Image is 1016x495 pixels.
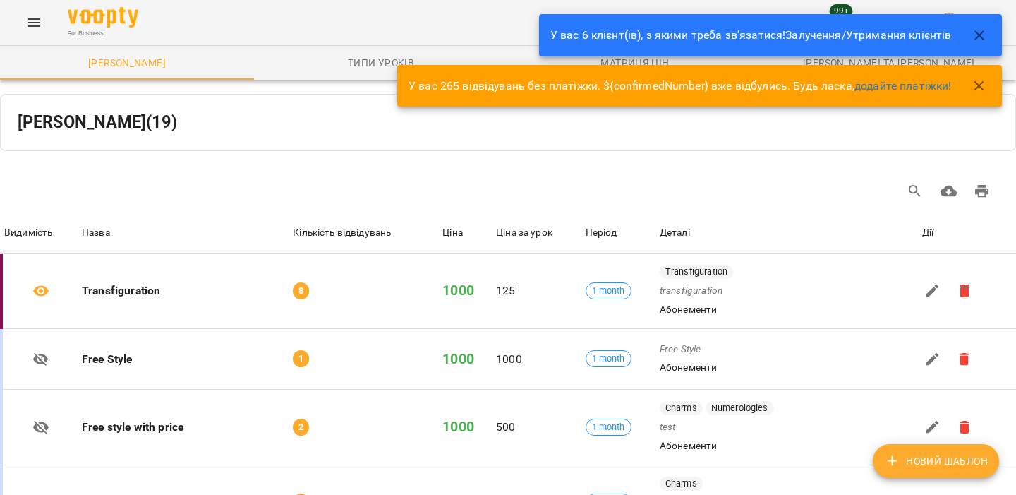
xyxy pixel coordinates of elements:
[954,417,975,438] button: Видалити
[4,225,52,241] div: Sort
[660,402,703,415] span: Charms
[442,280,490,302] h6: 1000
[6,419,76,436] div: Missing translationId: common.private for language: uk_UA
[82,350,287,369] h6: Free Style
[586,225,654,241] span: Період
[82,225,110,241] div: Назва
[550,27,952,44] p: У вас 6 клієнт(ів), з якими треба зв'язатися!
[873,444,999,478] button: Новий Шаблон
[954,280,975,302] button: Видалити
[830,4,853,18] span: 99+
[293,225,391,241] div: Кількість відвідувань
[442,416,490,438] h6: 1000
[18,112,177,133] h5: [PERSON_NAME] ( 19 )
[706,402,774,415] span: Numerologies
[660,439,836,453] div: Абонементи
[586,285,631,297] span: 1 month
[442,225,463,241] div: Ціна
[68,29,138,38] span: For Business
[785,28,951,42] a: Залучення/Утримання клієнтів
[660,225,917,241] div: Деталі
[82,281,287,301] h6: Transfiguration
[496,419,580,436] p: 500
[496,351,580,368] p: 1000
[898,174,932,208] button: Search
[496,225,552,241] div: Sort
[586,225,617,241] div: Період
[262,54,500,71] span: Типи уроків
[586,225,617,241] div: Sort
[68,7,138,28] img: Voopty Logo
[954,349,975,370] button: Видалити
[586,352,631,365] span: 1 month
[922,349,943,370] button: Missing translationId: common.edit for language: uk_UA
[293,225,391,241] div: Sort
[6,351,76,368] div: Missing translationId: common.private for language: uk_UA
[4,225,52,241] div: Видимість
[496,282,580,299] p: 125
[922,280,943,302] button: Missing translationId: common.edit for language: uk_UA
[8,54,246,71] span: [PERSON_NAME]
[660,303,836,317] div: Абонементи
[945,340,984,378] span: Ви впевнені, що хочете видалити Free Style?
[442,225,463,241] div: Sort
[660,361,836,375] div: Абонементи
[884,453,988,470] span: Новий Шаблон
[854,79,952,93] a: додайте платіжки!
[660,343,822,356] p: Free Style
[293,421,309,434] span: 2
[660,421,822,434] p: test
[922,225,1013,241] div: Дії
[965,174,999,208] button: Друк
[293,225,437,241] span: Кількість відвідувань
[82,417,287,437] h6: Free style with price
[945,272,984,310] span: Ви впевнені, що хочете видалити Transfiguration?
[442,348,490,370] h6: 1000
[945,408,984,446] span: Ви впевнені, що хочете видалити Free style with price?
[496,225,580,241] span: Ціна за урок
[586,421,631,434] span: 1 month
[4,225,76,241] span: Видимість
[660,266,733,278] span: Transfiguration
[6,282,76,299] div: Missing translationId: common.public for language: uk_UA
[660,477,703,490] span: Charms
[660,285,822,297] p: transfiguration
[82,225,110,241] div: Sort
[932,174,966,208] button: Завантажити CSV
[293,285,309,297] span: 8
[922,417,943,438] button: Missing translationId: common.edit for language: uk_UA
[293,352,309,365] span: 1
[409,78,951,95] p: У вас 265 відвідувань без платіжки. ${confirmedNumber} вже відбулись. Будь ласка,
[82,225,287,241] span: Назва
[442,225,490,241] span: Ціна
[17,6,51,40] button: Menu
[496,225,552,241] div: Ціна за урок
